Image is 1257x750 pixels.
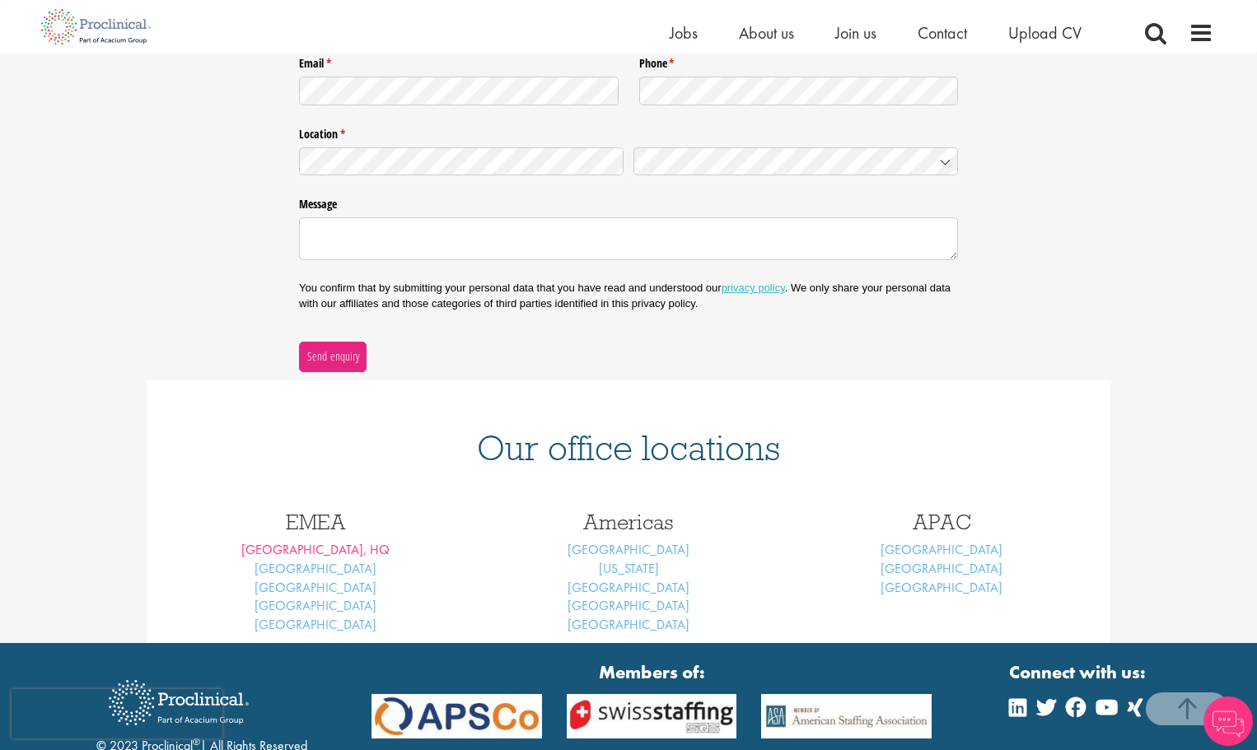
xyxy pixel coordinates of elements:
input: State / Province / Region [299,147,624,176]
a: Upload CV [1008,22,1082,44]
a: Join us [835,22,876,44]
a: [GEOGRAPHIC_DATA] [568,616,689,633]
a: [GEOGRAPHIC_DATA] [881,579,1002,596]
img: Chatbot [1203,696,1253,746]
h3: Americas [484,511,773,533]
legend: Location [299,121,958,142]
span: Send enquiry [306,347,360,366]
label: Phone [639,50,959,72]
a: Jobs [670,22,698,44]
a: [GEOGRAPHIC_DATA] [568,579,689,596]
img: APSCo [359,694,554,739]
button: Send enquiry [299,342,367,371]
img: APSCo [749,694,944,739]
a: Contact [918,22,967,44]
a: [GEOGRAPHIC_DATA] [255,616,376,633]
label: Message [299,191,958,212]
sup: ® [193,735,200,748]
label: Email [299,50,619,72]
strong: Connect with us: [1009,659,1149,685]
a: [GEOGRAPHIC_DATA] [881,541,1002,558]
a: [GEOGRAPHIC_DATA] [255,579,376,596]
h1: Our office locations [171,430,1086,466]
a: About us [739,22,794,44]
a: [GEOGRAPHIC_DATA] [568,597,689,614]
img: Proclinical Recruitment [96,668,261,737]
h3: EMEA [171,511,460,533]
a: [GEOGRAPHIC_DATA] [255,560,376,577]
a: [US_STATE] [599,560,659,577]
a: privacy policy [722,282,785,294]
p: You confirm that by submitting your personal data that you have read and understood our . We only... [299,281,958,310]
img: APSCo [554,694,750,739]
a: [GEOGRAPHIC_DATA], HQ [241,541,390,558]
a: [GEOGRAPHIC_DATA] [568,541,689,558]
a: [GEOGRAPHIC_DATA] [881,560,1002,577]
a: [GEOGRAPHIC_DATA] [255,597,376,614]
strong: Members of: [371,659,932,685]
input: Country [633,147,958,176]
iframe: reCAPTCHA [12,689,222,738]
h3: APAC [797,511,1086,533]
